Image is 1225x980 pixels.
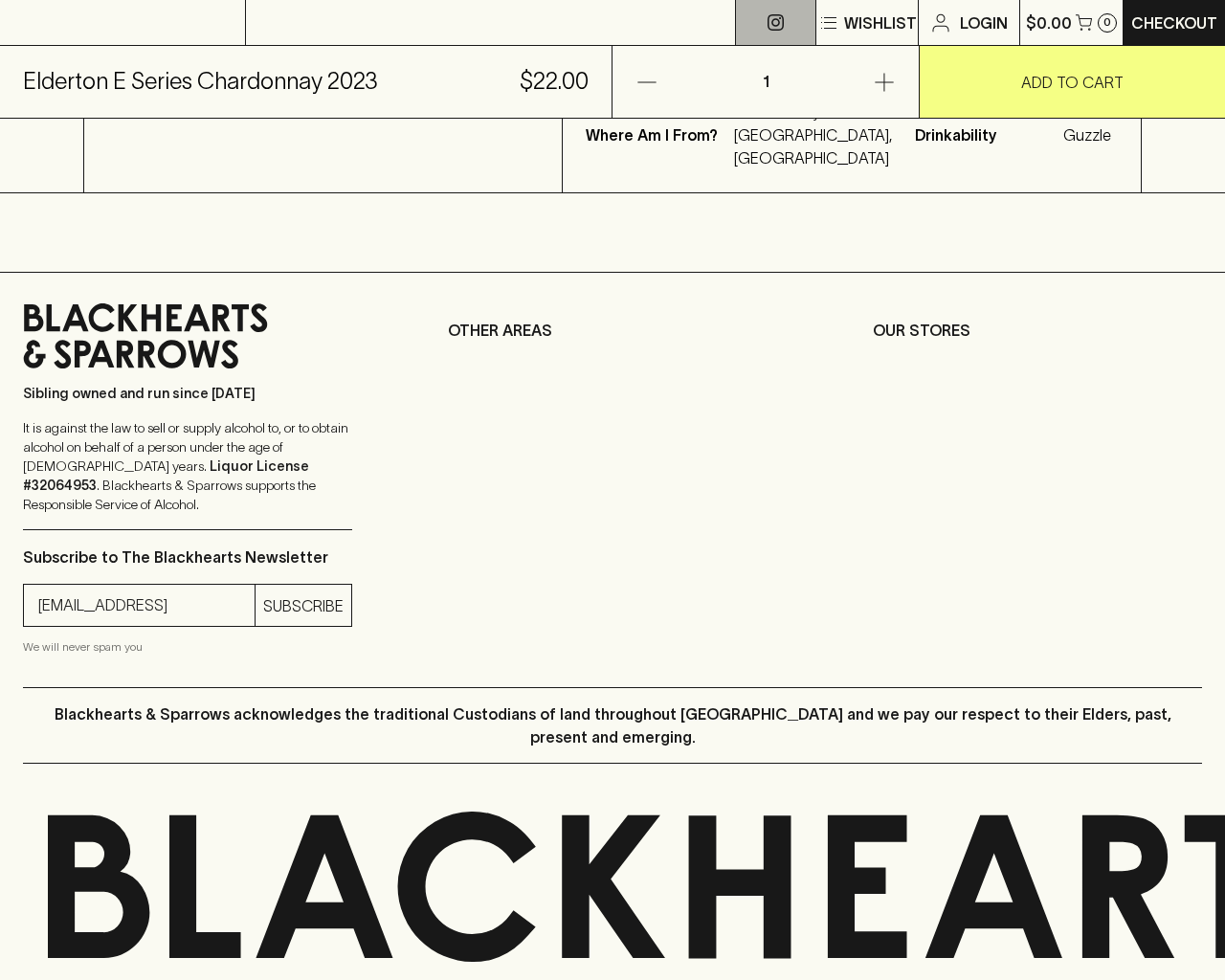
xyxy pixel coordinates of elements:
p: Checkout [1131,11,1217,34]
p: It is against the law to sell or supply alcohol to, or to obtain alcohol on behalf of a person un... [23,418,352,514]
p: Wishlist [844,11,917,34]
p: ADD TO CART [1021,71,1124,94]
p: 1 [743,46,789,118]
p: OUR STORES [873,319,1202,342]
p: Where Am I From? [586,123,729,169]
span: Drinkability [915,123,1058,146]
input: e.g. jane@blackheartsandsparrows.com.au [38,590,255,621]
p: Sibling owned and run since [DATE] [23,384,352,403]
p: $0.00 [1026,11,1072,34]
p: We will never spam you [23,637,352,657]
p: SUBSCRIBE [263,594,344,617]
p: ⠀ [246,11,262,34]
p: [GEOGRAPHIC_DATA], [GEOGRAPHIC_DATA] [734,123,892,169]
button: ADD TO CART [920,46,1225,118]
p: Subscribe to The Blackhearts Newsletter [23,546,352,568]
button: SUBSCRIBE [256,585,351,626]
p: Login [960,11,1008,34]
p: Blackhearts & Sparrows acknowledges the traditional Custodians of land throughout [GEOGRAPHIC_DAT... [37,702,1188,748]
p: OTHER AREAS [448,319,777,342]
h5: Elderton E Series Chardonnay 2023 [23,66,378,97]
p: 0 [1103,17,1111,28]
span: Guzzle [1063,123,1118,146]
h5: $22.00 [520,66,589,97]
